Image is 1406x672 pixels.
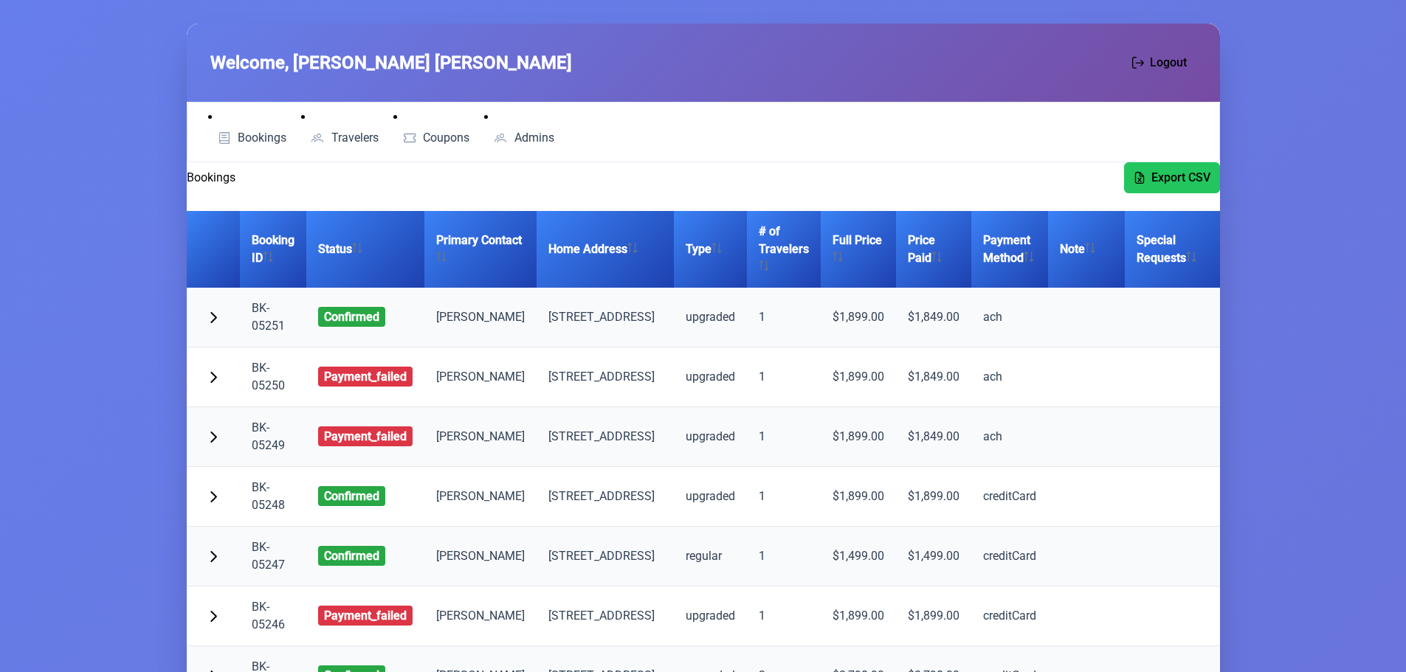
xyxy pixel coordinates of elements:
[747,586,821,646] td: 1
[484,126,563,150] a: Admins
[537,347,674,407] td: [STREET_ADDRESS]
[301,108,387,150] li: Travelers
[747,211,821,288] th: # of Travelers
[484,108,563,150] li: Admins
[424,288,537,347] td: [PERSON_NAME]
[537,407,674,467] td: [STREET_ADDRESS]
[318,546,385,566] span: confirmed
[674,288,747,347] td: upgraded
[674,347,747,407] td: upgraded
[208,108,296,150] li: Bookings
[896,527,971,586] td: $1,499.00
[1125,211,1237,288] th: Special Requests
[896,586,971,646] td: $1,899.00
[537,467,674,527] td: [STREET_ADDRESS]
[301,126,387,150] a: Travelers
[252,480,285,512] a: BK-05248
[821,211,896,288] th: Full Price
[971,467,1048,527] td: creditCard
[424,586,537,646] td: [PERSON_NAME]
[971,211,1048,288] th: Payment Method
[537,288,674,347] td: [STREET_ADDRESS]
[1048,211,1125,288] th: Note
[674,211,747,288] th: Type
[240,211,306,288] th: Booking ID
[971,586,1048,646] td: creditCard
[393,126,479,150] a: Coupons
[821,527,896,586] td: $1,499.00
[747,347,821,407] td: 1
[821,467,896,527] td: $1,899.00
[537,586,674,646] td: [STREET_ADDRESS]
[424,407,537,467] td: [PERSON_NAME]
[1150,54,1187,72] span: Logout
[674,586,747,646] td: upgraded
[514,132,554,144] span: Admins
[252,361,285,392] a: BK-05250
[331,132,379,144] span: Travelers
[208,126,296,150] a: Bookings
[306,211,424,288] th: Status
[747,407,821,467] td: 1
[318,606,413,626] span: payment_failed
[896,407,971,467] td: $1,849.00
[393,108,479,150] li: Coupons
[318,307,385,327] span: confirmed
[896,467,971,527] td: $1,899.00
[821,288,896,347] td: $1,899.00
[1123,47,1196,78] button: Logout
[423,132,469,144] span: Coupons
[318,367,413,387] span: payment_failed
[1124,162,1220,193] button: Export CSV
[896,347,971,407] td: $1,849.00
[210,49,572,76] span: Welcome, [PERSON_NAME] [PERSON_NAME]
[821,347,896,407] td: $1,899.00
[971,407,1048,467] td: ach
[971,347,1048,407] td: ach
[674,527,747,586] td: regular
[424,347,537,407] td: [PERSON_NAME]
[821,586,896,646] td: $1,899.00
[318,486,385,506] span: confirmed
[674,407,747,467] td: upgraded
[252,540,285,572] a: BK-05247
[896,211,971,288] th: Price Paid
[252,301,285,333] a: BK-05251
[252,600,285,631] a: BK-05246
[747,527,821,586] td: 1
[747,288,821,347] td: 1
[674,467,747,527] td: upgraded
[252,420,285,452] a: BK-05249
[821,407,896,467] td: $1,899.00
[238,132,286,144] span: Bookings
[896,288,971,347] td: $1,849.00
[537,211,674,288] th: Home Address
[187,169,235,187] h2: Bookings
[424,211,537,288] th: Primary Contact
[424,467,537,527] td: [PERSON_NAME]
[537,527,674,586] td: [STREET_ADDRESS]
[424,527,537,586] td: [PERSON_NAME]
[1151,169,1210,187] span: Export CSV
[318,426,413,446] span: payment_failed
[971,527,1048,586] td: creditCard
[971,288,1048,347] td: ach
[747,467,821,527] td: 1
